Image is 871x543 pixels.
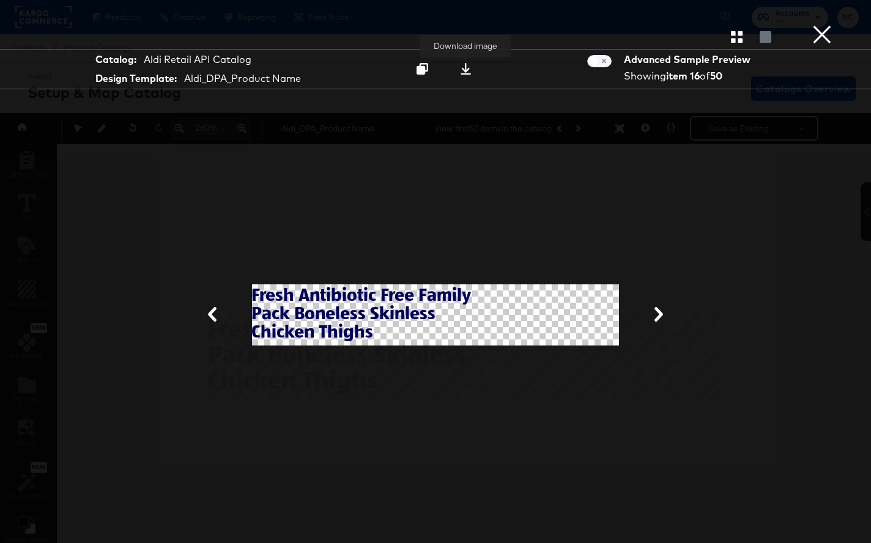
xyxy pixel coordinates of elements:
[95,72,177,86] strong: Design Template:
[184,72,301,86] div: Aldi_DPA_Product Name
[710,70,722,82] strong: 50
[624,53,755,67] div: Advanced Sample Preview
[144,53,251,67] div: Aldi Retail API Catalog
[95,53,136,67] strong: Catalog:
[666,70,700,82] strong: item 16
[624,69,755,83] div: Showing of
